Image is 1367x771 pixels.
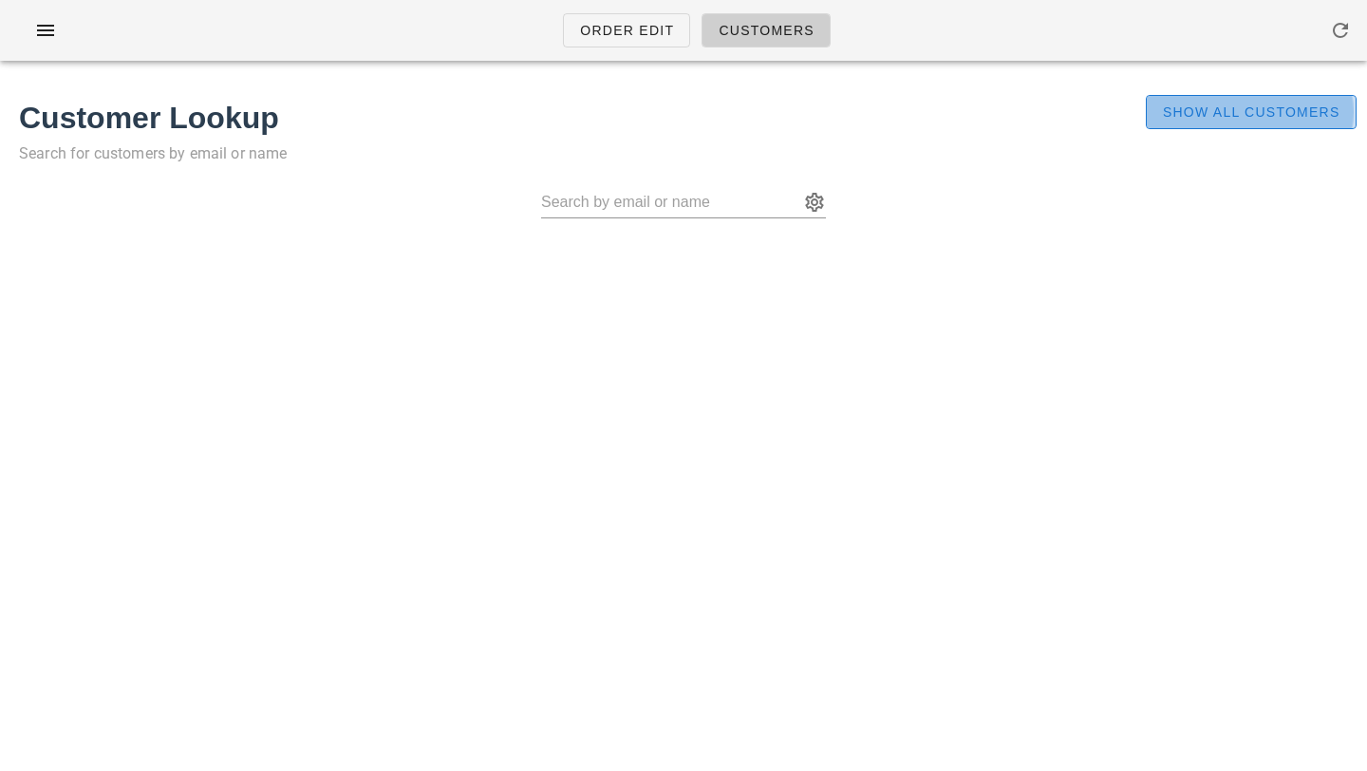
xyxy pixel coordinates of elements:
[541,187,799,217] input: Search by email or name
[702,13,831,47] a: Customers
[1162,104,1340,120] span: Show All Customers
[718,23,815,38] span: Customers
[19,141,1123,167] p: Search for customers by email or name
[579,23,674,38] span: Order Edit
[803,191,826,214] button: appended action
[563,13,690,47] a: Order Edit
[19,95,1123,141] h1: Customer Lookup
[1146,95,1357,129] button: Show All Customers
